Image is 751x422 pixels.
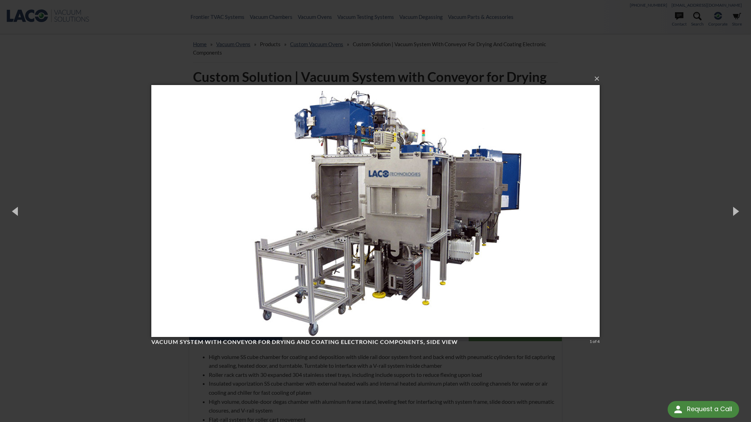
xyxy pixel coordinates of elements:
button: Next (Right arrow key) [719,192,751,230]
button: × [153,71,602,86]
div: 1 of 4 [590,338,600,345]
img: round button [673,404,684,415]
img: Vacuum system with conveyor for drying and coating electronic components, side view [151,71,600,351]
h4: Vacuum system with conveyor for drying and coating electronic components, side view [151,338,587,346]
div: Request a Call [668,401,739,418]
div: Request a Call [687,401,732,417]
